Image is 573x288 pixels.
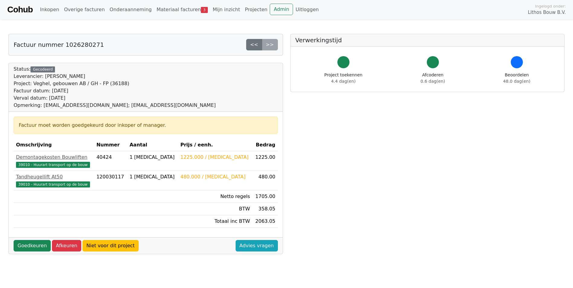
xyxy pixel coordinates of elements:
div: Leverancier: [PERSON_NAME] [14,73,216,80]
span: 39010 - Huurart transport op de bouw [16,162,90,168]
td: 1225.00 [253,151,278,171]
th: Nummer [94,139,127,151]
div: Gecodeerd [31,66,55,72]
div: Beoordelen [503,72,530,85]
div: 1 [MEDICAL_DATA] [130,154,175,161]
a: Mijn inzicht [210,4,243,16]
span: Ingelogd onder: [535,3,566,9]
span: Lithos Bouw B.V. [528,9,566,16]
span: 39010 - Huurart transport op de bouw [16,181,90,187]
span: 4.4 dag(en) [331,79,356,84]
td: BTW [178,203,252,215]
th: Omschrijving [14,139,94,151]
a: << [246,39,262,50]
div: Project: Veghel, gebouwen AB / GH - FP (36188) [14,80,216,87]
a: Overige facturen [62,4,107,16]
div: Factuur datum: [DATE] [14,87,216,94]
td: 1705.00 [253,190,278,203]
div: 1 [MEDICAL_DATA] [130,173,175,181]
td: 2063.05 [253,215,278,228]
a: Cohub [7,2,33,17]
div: Verval datum: [DATE] [14,94,216,102]
a: Projecten [243,4,270,16]
a: Advies vragen [236,240,278,251]
a: Niet voor dit project [82,240,139,251]
a: Uitloggen [293,4,321,16]
div: Status: [14,66,216,109]
h5: Verwerkingstijd [295,37,560,44]
a: Tandheugellift At5039010 - Huurart transport op de bouw [16,173,92,188]
a: Demontagekosten Bouwliften39010 - Huurart transport op de bouw [16,154,92,168]
div: Project toekennen [324,72,362,85]
td: 480.00 [253,171,278,190]
div: Opmerking: [EMAIL_ADDRESS][DOMAIN_NAME]; [EMAIL_ADDRESS][DOMAIN_NAME] [14,102,216,109]
div: Factuur moet worden goedgekeurd door inkoper of manager. [19,122,273,129]
div: 480.000 / [MEDICAL_DATA] [180,173,250,181]
a: Materiaal facturen3 [154,4,210,16]
a: Admin [270,4,293,15]
div: Demontagekosten Bouwliften [16,154,92,161]
td: 120030117 [94,171,127,190]
td: Totaal inc BTW [178,215,252,228]
th: Prijs / eenh. [178,139,252,151]
td: 358.05 [253,203,278,215]
div: 1225.000 / [MEDICAL_DATA] [180,154,250,161]
span: 3 [201,7,208,13]
a: Onderaanneming [107,4,154,16]
a: Afkeuren [52,240,81,251]
a: Inkopen [37,4,61,16]
div: Tandheugellift At50 [16,173,92,181]
div: Afcoderen [420,72,445,85]
span: 48.0 dag(en) [503,79,530,84]
th: Bedrag [253,139,278,151]
td: Netto regels [178,190,252,203]
span: 0.6 dag(en) [420,79,445,84]
th: Aantal [127,139,178,151]
td: 40424 [94,151,127,171]
h5: Factuur nummer 1026280271 [14,41,104,48]
a: Goedkeuren [14,240,51,251]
